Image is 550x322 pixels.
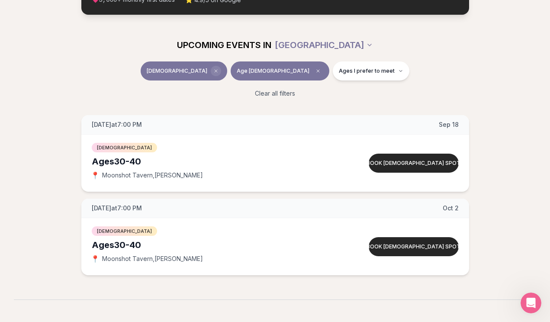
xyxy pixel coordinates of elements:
button: [GEOGRAPHIC_DATA] [275,35,373,55]
span: UPCOMING EVENTS IN [177,39,271,51]
span: Moonshot Tavern , [PERSON_NAME] [102,171,203,180]
span: [DEMOGRAPHIC_DATA] [92,143,157,152]
span: Sep 18 [439,120,459,129]
span: [DEMOGRAPHIC_DATA] [92,226,157,236]
button: Ages I prefer to meet [333,61,409,80]
span: 📍 [92,172,99,179]
span: Oct 2 [443,204,459,213]
span: Clear age [313,66,323,76]
div: Ages 30-40 [92,155,336,167]
span: [DATE] at 7:00 PM [92,120,142,129]
span: Clear event type filter [211,66,221,76]
iframe: Intercom live chat [521,293,541,313]
button: Age [DEMOGRAPHIC_DATA]Clear age [231,61,329,80]
button: Clear all filters [250,84,300,103]
span: Age [DEMOGRAPHIC_DATA] [237,68,309,74]
span: Ages I prefer to meet [339,68,395,74]
span: Moonshot Tavern , [PERSON_NAME] [102,254,203,263]
button: Book [DEMOGRAPHIC_DATA] spot [369,154,459,173]
button: [DEMOGRAPHIC_DATA]Clear event type filter [141,61,227,80]
span: [DEMOGRAPHIC_DATA] [147,68,207,74]
span: [DATE] at 7:00 PM [92,204,142,213]
button: Book [DEMOGRAPHIC_DATA] spot [369,237,459,256]
div: Ages 30-40 [92,239,336,251]
span: 📍 [92,255,99,262]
